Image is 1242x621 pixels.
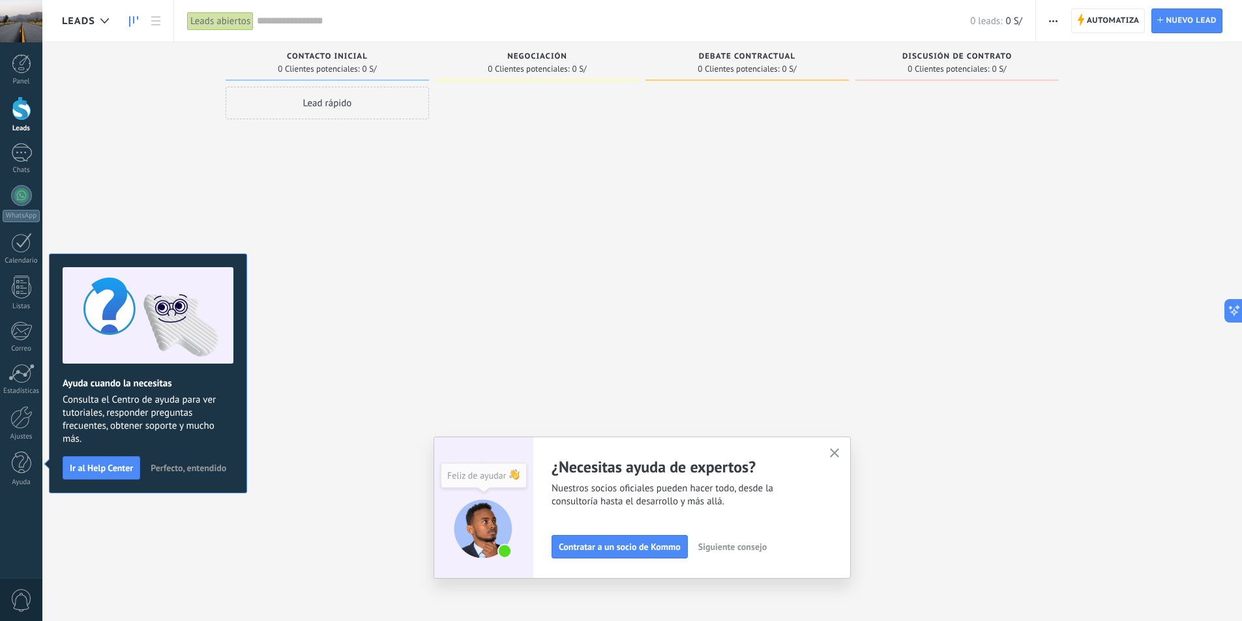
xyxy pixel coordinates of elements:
span: Negociación [507,52,567,61]
div: Ajustes [3,433,40,441]
span: 0 leads: [970,15,1002,27]
span: Automatiza [1087,9,1140,33]
span: 0 S/ [782,65,797,73]
a: Lista [145,8,167,34]
span: 0 Clientes potenciales: [488,65,569,73]
span: Contacto inicial [287,52,368,61]
a: Automatiza [1071,8,1146,33]
span: 0 Clientes potenciales: [908,65,989,73]
div: Lead rápido [226,87,429,119]
span: Contratar a un socio de Kommo [559,542,681,551]
div: Ayuda [3,478,40,487]
span: Nuevo lead [1166,9,1217,33]
span: Perfecto, entendido [151,463,226,472]
button: Más [1044,8,1063,33]
button: Siguiente consejo [692,537,773,556]
span: 0 S/ [1005,15,1022,27]
div: Leads [3,124,40,133]
span: Consulta el Centro de ayuda para ver tutoriales, responder preguntas frecuentes, obtener soporte ... [63,394,233,446]
span: 0 Clientes potenciales: [698,65,779,73]
span: Nuestros socios oficiales pueden hacer todo, desde la consultoría hasta el desarrollo y más allá. [552,482,814,508]
span: 0 Clientes potenciales: [278,65,359,73]
span: 0 S/ [362,65,377,73]
div: Leads abiertos [187,12,254,31]
span: Ir al Help Center [70,463,133,472]
a: Nuevo lead [1151,8,1222,33]
div: Negociación [442,52,632,63]
span: Siguiente consejo [698,542,767,551]
span: Discusión de contrato [902,52,1012,61]
div: Discusión de contrato [862,52,1052,63]
span: Debate contractual [699,52,795,61]
a: Leads [123,8,145,34]
button: Ir al Help Center [63,456,140,480]
div: WhatsApp [3,210,40,222]
div: Estadísticas [3,387,40,396]
h2: Ayuda cuando la necesitas [63,377,233,390]
div: Correo [3,345,40,353]
h2: ¿Necesitas ayuda de expertos? [552,457,814,477]
span: 0 S/ [572,65,587,73]
div: Calendario [3,257,40,265]
span: Leads [62,15,95,27]
div: Panel [3,78,40,86]
button: Perfecto, entendido [145,458,232,478]
div: Debate contractual [652,52,842,63]
div: Contacto inicial [232,52,422,63]
div: Listas [3,302,40,311]
span: 0 S/ [992,65,1007,73]
button: Contratar a un socio de Kommo [552,535,688,558]
div: Chats [3,166,40,175]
